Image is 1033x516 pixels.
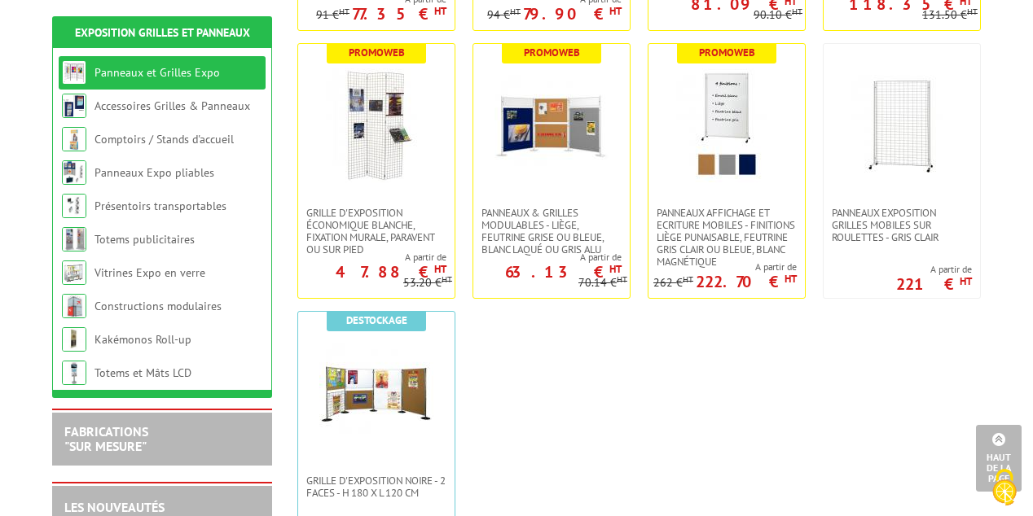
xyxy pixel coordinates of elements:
span: Grille d'exposition noire - 2 faces - H 180 x L 120 cm [306,474,446,499]
p: 47.88 € [336,267,446,277]
sup: HT [434,262,446,276]
img: Panneaux Expo pliables [62,160,86,185]
b: Destockage [346,313,407,327]
a: Grille d'exposition noire - 2 faces - H 180 x L 120 cm [298,474,455,499]
span: Panneaux & Grilles modulables - liège, feutrine grise ou bleue, blanc laqué ou gris alu [481,207,622,256]
p: 91 € [316,9,349,21]
sup: HT [683,273,693,285]
p: 221 € [896,279,972,289]
p: 53.20 € [403,277,452,289]
a: Comptoirs / Stands d'accueil [95,132,234,146]
a: Exposition Grilles et Panneaux [75,25,250,40]
p: 79.90 € [523,9,622,19]
sup: HT [960,274,972,288]
sup: HT [785,272,797,286]
sup: HT [617,273,627,285]
b: Promoweb [699,46,755,59]
a: Panneaux & Grilles modulables - liège, feutrine grise ou bleue, blanc laqué ou gris alu [473,207,630,256]
img: Vitrines Expo en verre [62,260,86,285]
img: Panneaux & Grilles modulables - liège, feutrine grise ou bleue, blanc laqué ou gris alu [495,68,609,182]
img: Présentoirs transportables [62,194,86,218]
b: Promoweb [349,46,405,59]
a: Constructions modulaires [95,299,222,313]
sup: HT [339,6,349,17]
img: Grille d'exposition économique blanche, fixation murale, paravent ou sur pied [319,68,433,182]
sup: HT [967,6,978,17]
img: Panneaux et Grilles Expo [62,60,86,85]
sup: HT [792,6,802,17]
sup: HT [510,6,521,17]
img: Panneaux Affichage et Ecriture Mobiles - finitions liège punaisable, feutrine gris clair ou bleue... [670,68,784,182]
span: A partir de [896,263,972,276]
a: Kakémonos Roll-up [95,332,191,347]
sup: HT [609,262,622,276]
sup: HT [434,4,446,18]
span: A partir de [473,251,622,264]
a: Présentoirs transportables [95,199,226,213]
img: Grille d'exposition noire - 2 faces - H 180 x L 120 cm [319,336,433,450]
a: Totems et Mâts LCD [95,365,191,380]
img: Panneaux Exposition Grilles mobiles sur roulettes - gris clair [845,68,959,182]
p: 70.14 € [578,277,627,289]
p: 131.50 € [922,9,978,21]
img: Constructions modulaires [62,294,86,318]
span: Panneaux Exposition Grilles mobiles sur roulettes - gris clair [832,207,972,243]
a: Panneaux Affichage et Ecriture Mobiles - finitions liège punaisable, feutrine gris clair ou bleue... [648,207,805,268]
span: Grille d'exposition économique blanche, fixation murale, paravent ou sur pied [306,207,446,256]
sup: HT [442,273,452,285]
a: Haut de la page [976,425,1022,492]
span: A partir de [298,251,446,264]
img: Cookies (fenêtre modale) [984,467,1025,508]
sup: HT [609,4,622,18]
p: 222.70 € [696,277,797,286]
span: Panneaux Affichage et Ecriture Mobiles - finitions liège punaisable, feutrine gris clair ou bleue... [657,207,797,268]
a: Panneaux Expo pliables [95,165,214,180]
a: Panneaux Exposition Grilles mobiles sur roulettes - gris clair [824,207,980,243]
p: 63.13 € [505,267,622,277]
img: Comptoirs / Stands d'accueil [62,127,86,151]
p: 90.10 € [754,9,802,21]
b: Promoweb [524,46,580,59]
img: Totems et Mâts LCD [62,361,86,385]
a: Accessoires Grilles & Panneaux [95,98,250,113]
a: Panneaux et Grilles Expo [95,65,220,80]
button: Cookies (fenêtre modale) [976,461,1033,516]
a: Totems publicitaires [95,232,195,247]
span: A partir de [653,260,797,273]
a: Vitrines Expo en verre [95,265,205,280]
img: Accessoires Grilles & Panneaux [62,94,86,118]
img: Totems publicitaires [62,227,86,251]
a: Grille d'exposition économique blanche, fixation murale, paravent ou sur pied [298,207,455,256]
a: FABRICATIONS"Sur Mesure" [64,423,148,454]
p: 77.35 € [352,9,446,19]
p: 262 € [653,277,693,289]
p: 94 € [487,9,521,21]
a: LES NOUVEAUTÉS [64,499,165,515]
img: Kakémonos Roll-up [62,327,86,352]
